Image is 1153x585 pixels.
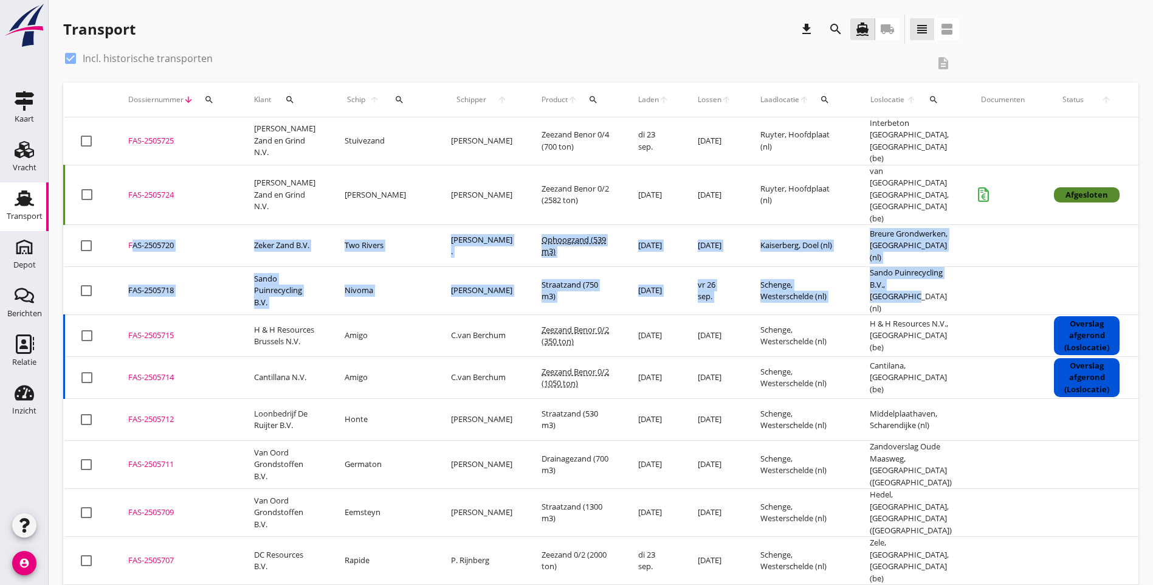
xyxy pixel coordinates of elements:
[436,165,527,225] td: [PERSON_NAME]
[799,95,809,105] i: arrow_upward
[760,94,799,105] span: Laadlocatie
[239,117,330,165] td: [PERSON_NAME] Zand en Grind N.V.
[855,489,966,537] td: Hedel, [GEOGRAPHIC_DATA], [GEOGRAPHIC_DATA] ([GEOGRAPHIC_DATA])
[638,94,659,105] span: Laden
[855,315,966,357] td: H & H Resources N.V., [GEOGRAPHIC_DATA] (be)
[2,3,46,48] img: logo-small.a267ee39.svg
[746,225,855,267] td: Kaiserberg, Doel (nl)
[624,225,683,267] td: [DATE]
[683,267,746,315] td: vr 26 sep.
[870,94,906,105] span: Loslocatie
[698,94,721,105] span: Lossen
[436,441,527,489] td: [PERSON_NAME]
[13,261,36,269] div: Depot
[83,52,213,64] label: Incl. historische transporten
[204,95,214,105] i: search
[683,399,746,441] td: [DATE]
[542,324,609,347] span: Zeezand Benor 0/2 (350 ton)
[527,441,624,489] td: Drainagezand (700 m3)
[7,212,43,220] div: Transport
[624,267,683,315] td: [DATE]
[285,95,295,105] i: search
[527,267,624,315] td: Straatzand (750 m3)
[746,441,855,489] td: Schenge, Westerschelde (nl)
[1054,358,1120,398] div: Overslag afgerond (Loslocatie)
[828,22,843,36] i: search
[436,357,527,399] td: C.van Berchum
[128,285,225,297] div: FAS-2505718
[542,366,609,389] span: Zeezand Benor 0/2 (1050 ton)
[12,551,36,575] i: account_circle
[624,165,683,225] td: [DATE]
[683,357,746,399] td: [DATE]
[659,95,669,105] i: arrow_upward
[746,489,855,537] td: Schenge, Westerschelde (nl)
[527,117,624,165] td: Zeezand Benor 0/4 (700 ton)
[128,372,225,384] div: FAS-2505714
[588,95,598,105] i: search
[746,117,855,165] td: Ruyter, Hoofdplaat (nl)
[527,489,624,537] td: Straatzand (1300 m3)
[855,267,966,315] td: Sando Puinrecycling B.V., [GEOGRAPHIC_DATA] (nl)
[1093,95,1120,105] i: arrow_upward
[330,267,436,315] td: Nivoma
[128,189,225,201] div: FAS-2505724
[1054,187,1120,203] div: Afgesloten
[492,95,512,105] i: arrow_upward
[929,95,938,105] i: search
[330,537,436,585] td: Rapide
[624,399,683,441] td: [DATE]
[239,537,330,585] td: DC Resources B.V.
[239,315,330,357] td: H & H Resources Brussels N.V.
[12,358,36,366] div: Relatie
[63,19,136,39] div: Transport
[855,225,966,267] td: Breure Grondwerken, [GEOGRAPHIC_DATA] (nl)
[527,537,624,585] td: Zeezand 0/2 (2000 ton)
[394,95,404,105] i: search
[239,399,330,441] td: Loonbedrijf De Ruijter B.V.
[330,489,436,537] td: Eemsteyn
[345,94,367,105] span: Schip
[624,315,683,357] td: [DATE]
[1054,316,1120,356] div: Overslag afgerond (Loslocatie)
[915,22,929,36] i: view_headline
[239,267,330,315] td: Sando Puinrecycling B.V.
[568,95,577,105] i: arrow_upward
[128,555,225,567] div: FAS-2505707
[330,225,436,267] td: Two Rivers
[683,441,746,489] td: [DATE]
[683,165,746,225] td: [DATE]
[128,414,225,426] div: FAS-2505712
[683,225,746,267] td: [DATE]
[683,117,746,165] td: [DATE]
[542,234,606,257] span: Ophoogzand (539 m3)
[239,357,330,399] td: Cantillana N.V.
[683,537,746,585] td: [DATE]
[436,489,527,537] td: [PERSON_NAME]
[436,315,527,357] td: C.van Berchum
[746,267,855,315] td: Schenge, Westerschelde (nl)
[128,459,225,471] div: FAS-2505711
[436,267,527,315] td: [PERSON_NAME]
[855,165,966,225] td: van [GEOGRAPHIC_DATA] [GEOGRAPHIC_DATA], [GEOGRAPHIC_DATA] (be)
[683,489,746,537] td: [DATE]
[330,165,436,225] td: [PERSON_NAME]
[746,165,855,225] td: Ruyter, Hoofdplaat (nl)
[855,537,966,585] td: Zele, [GEOGRAPHIC_DATA], [GEOGRAPHIC_DATA] (be)
[855,357,966,399] td: Cantilana, [GEOGRAPHIC_DATA] (be)
[128,240,225,252] div: FAS-2505720
[746,315,855,357] td: Schenge, Westerschelde (nl)
[542,94,568,105] span: Product
[981,94,1025,105] div: Documenten
[820,95,830,105] i: search
[330,399,436,441] td: Honte
[880,22,895,36] i: local_shipping
[330,441,436,489] td: Germaton
[746,399,855,441] td: Schenge, Westerschelde (nl)
[128,94,184,105] span: Dossiernummer
[527,399,624,441] td: Straatzand (530 m3)
[906,95,917,105] i: arrow_upward
[624,441,683,489] td: [DATE]
[330,357,436,399] td: Amigo
[855,441,966,489] td: Zandoverslag Oude Maasweg, [GEOGRAPHIC_DATA] ([GEOGRAPHIC_DATA])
